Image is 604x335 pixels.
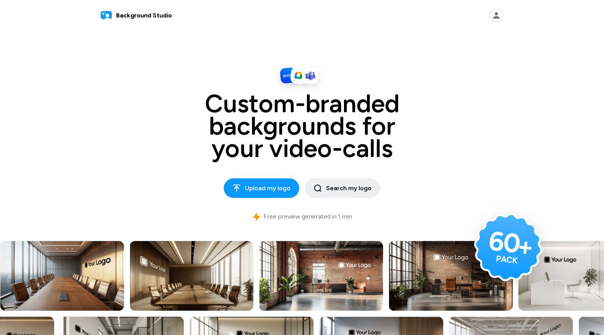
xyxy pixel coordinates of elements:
img: Showcase image [259,241,383,311]
img: Logo Zoom [279,66,297,85]
h1: Custom-branded backgrounds for your video-calls [145,92,459,159]
span: Background Studio [116,11,172,20]
img: Showcase image [389,241,513,311]
img: Logo Microsoft [301,66,320,85]
img: Badge [470,209,547,286]
a: Background Studio [101,10,172,21]
button: Search my logo [305,178,380,198]
span: Upload my logo [232,184,290,193]
span: Search my logo [314,184,372,193]
img: Logo Meet [290,66,309,85]
button: Upload my logo [224,178,299,198]
img: Showcase image [130,241,254,311]
p: Free preview generated in 1 min [264,212,352,221]
img: logo [101,10,112,21]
